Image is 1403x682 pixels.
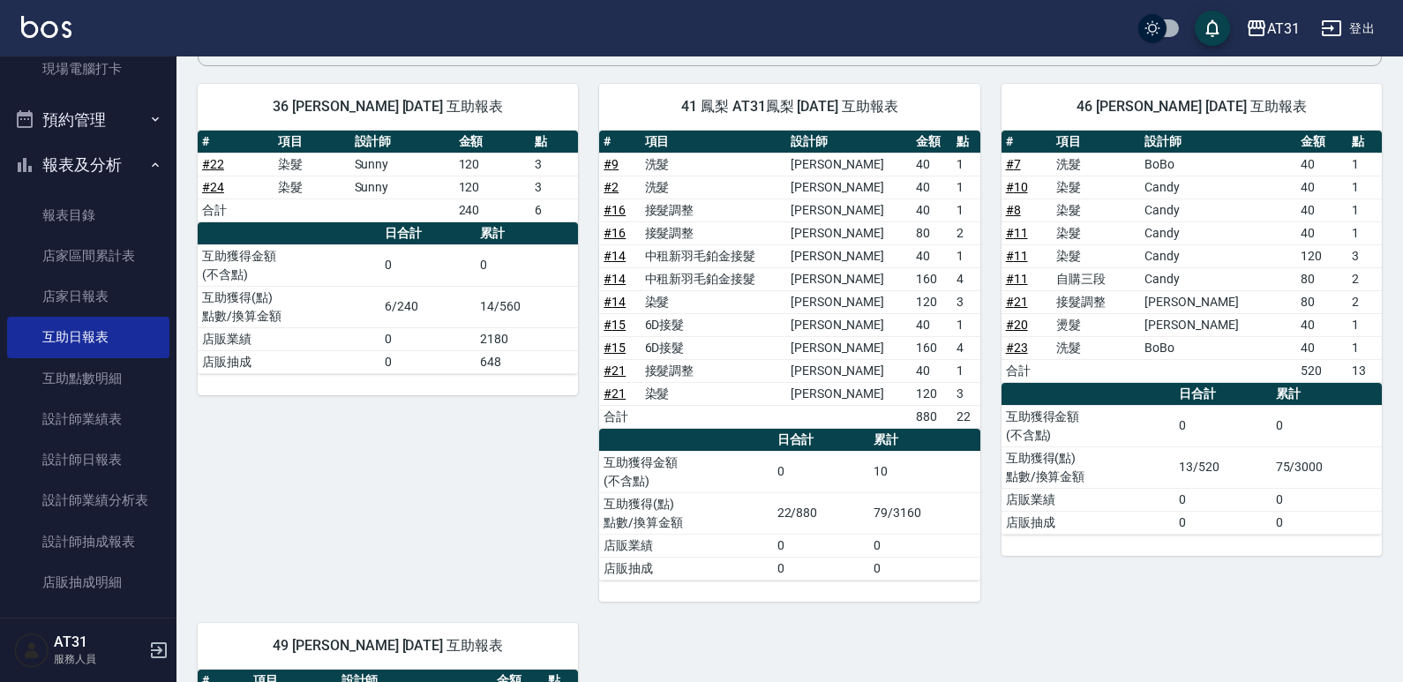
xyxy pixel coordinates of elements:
a: #11 [1006,249,1028,263]
td: 40 [1296,176,1347,199]
td: 40 [1296,336,1347,359]
th: 累計 [476,222,578,245]
td: 40 [912,313,952,336]
td: 中租新羽毛鉑金接髮 [641,244,786,267]
td: 0 [869,534,979,557]
a: #23 [1006,341,1028,355]
td: 1 [952,244,980,267]
span: 49 [PERSON_NAME] [DATE] 互助報表 [219,637,557,655]
a: #15 [604,341,626,355]
td: 染髮 [641,290,786,313]
td: 3 [530,153,579,176]
td: 互助獲得(點) 點數/換算金額 [1002,446,1174,488]
th: 日合計 [1174,383,1272,406]
button: 預約管理 [7,97,169,143]
a: #16 [604,226,626,240]
th: 點 [1347,131,1382,154]
button: 登出 [1314,12,1382,45]
td: [PERSON_NAME] [1140,290,1296,313]
td: 3 [1347,244,1382,267]
table: a dense table [599,429,979,581]
a: #15 [604,318,626,332]
td: 6D接髮 [641,313,786,336]
td: 120 [912,382,952,405]
td: 洗髮 [641,176,786,199]
a: 設計師業績表 [7,399,169,439]
td: BoBo [1140,336,1296,359]
td: 染髮 [274,153,349,176]
td: 染髮 [1052,176,1140,199]
td: 0 [1174,405,1272,446]
td: 互助獲得金額 (不含點) [599,451,772,492]
table: a dense table [198,131,578,222]
td: 2 [1347,290,1382,313]
td: 14/560 [476,286,578,327]
td: 40 [1296,153,1347,176]
td: Candy [1140,221,1296,244]
a: #11 [1006,226,1028,240]
th: 項目 [641,131,786,154]
a: #7 [1006,157,1021,171]
td: 店販抽成 [1002,511,1174,534]
td: 店販業績 [1002,488,1174,511]
td: 0 [476,244,578,286]
td: [PERSON_NAME] [786,176,912,199]
td: [PERSON_NAME] [786,336,912,359]
td: 合計 [198,199,274,221]
table: a dense table [599,131,979,429]
td: 6D接髮 [641,336,786,359]
a: 設計師業績分析表 [7,480,169,521]
th: 金額 [454,131,530,154]
table: a dense table [1002,131,1382,383]
td: 6 [530,199,579,221]
td: 染髮 [1052,199,1140,221]
td: 0 [1174,488,1272,511]
td: 互助獲得金額 (不含點) [1002,405,1174,446]
td: 3 [952,290,980,313]
td: 2 [1347,267,1382,290]
a: 店販抽成明細 [7,562,169,603]
td: 接髮調整 [1052,290,1140,313]
a: 現場電腦打卡 [7,49,169,89]
td: 120 [912,290,952,313]
td: 80 [912,221,952,244]
td: Candy [1140,267,1296,290]
td: 240 [454,199,530,221]
td: 22/880 [773,492,870,534]
h5: AT31 [54,633,144,651]
td: Candy [1140,176,1296,199]
th: 金額 [912,131,952,154]
td: 互助獲得金額 (不含點) [198,244,380,286]
th: 項目 [1052,131,1140,154]
td: 6/240 [380,286,476,327]
td: 40 [1296,199,1347,221]
td: 染髮 [1052,221,1140,244]
td: 75/3000 [1272,446,1382,488]
td: 2 [952,221,980,244]
td: [PERSON_NAME] [1140,313,1296,336]
a: 店家區間累計表 [7,236,169,276]
th: 日合計 [380,222,476,245]
td: Candy [1140,244,1296,267]
a: #14 [604,249,626,263]
td: Sunny [350,153,454,176]
td: 1 [952,359,980,382]
td: 40 [912,153,952,176]
td: 燙髮 [1052,313,1140,336]
td: 1 [1347,313,1382,336]
th: 點 [952,131,980,154]
td: 1 [1347,199,1382,221]
td: 中租新羽毛鉑金接髮 [641,267,786,290]
a: #9 [604,157,619,171]
td: 1 [1347,221,1382,244]
td: 0 [1174,511,1272,534]
span: 41 鳳梨 AT31鳳梨 [DATE] 互助報表 [620,98,958,116]
a: 設計師日報表 [7,439,169,480]
th: 設計師 [350,131,454,154]
td: 13/520 [1174,446,1272,488]
td: 0 [869,557,979,580]
td: 160 [912,336,952,359]
button: AT31 [1239,11,1307,47]
a: #11 [1006,272,1028,286]
th: # [599,131,640,154]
